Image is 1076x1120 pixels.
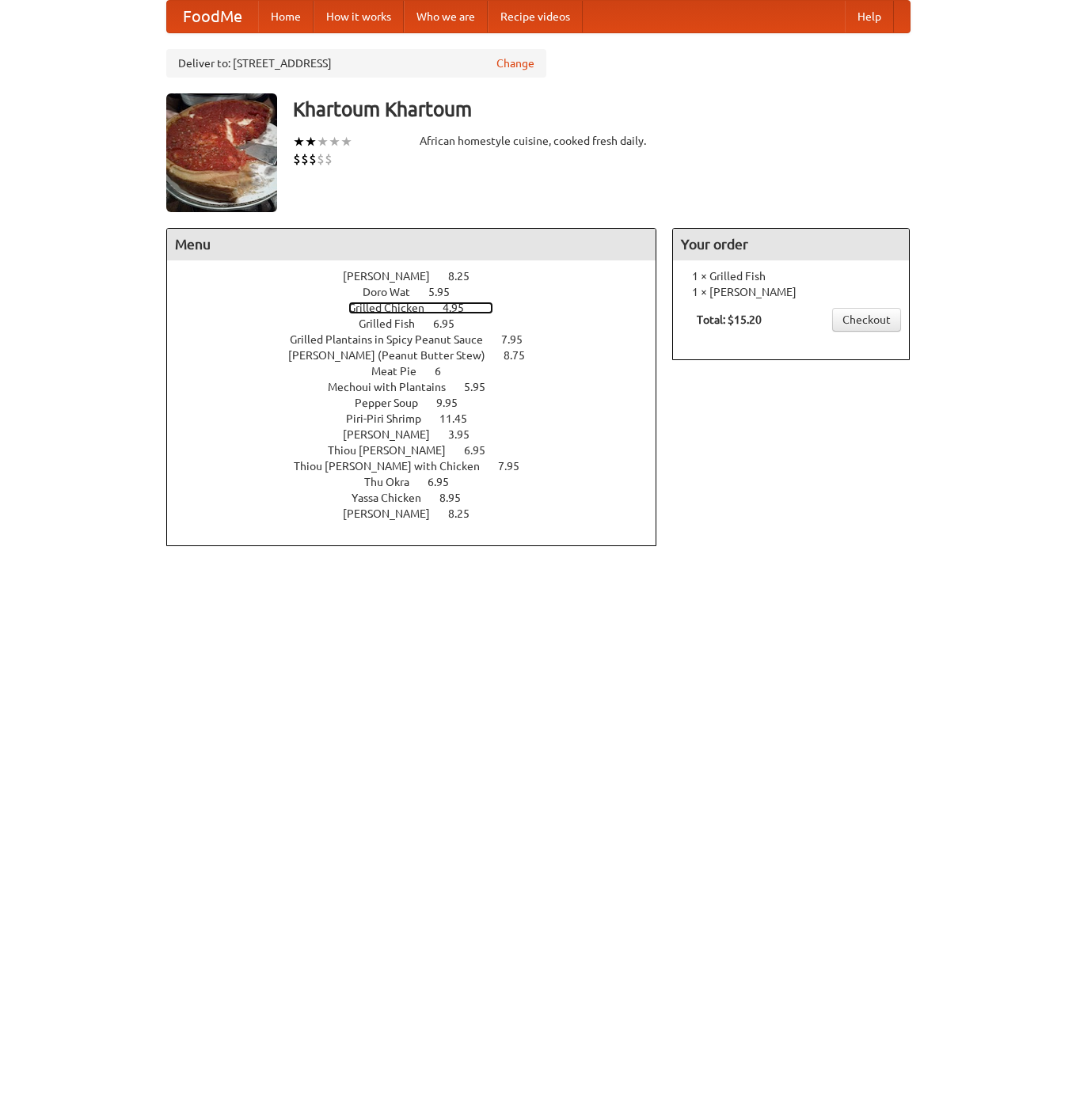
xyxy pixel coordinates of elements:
[328,381,462,393] span: Mechoui with Plantains
[448,507,485,520] span: 8.25
[504,349,541,362] span: 8.75
[364,476,478,488] a: Thu Okra 6.95
[364,476,425,488] span: Thu Okra
[355,397,487,409] a: Pepper Soup 9.95
[343,428,446,441] span: [PERSON_NAME]
[359,317,431,330] span: Grilled Fish
[435,365,457,378] span: 6
[433,317,470,330] span: 6.95
[348,302,493,314] a: Grilled Chicken 4.95
[420,133,657,149] div: African homestyle cuisine, cooked fresh daily.
[290,333,499,346] span: Grilled Plantains in Spicy Peanut Sauce
[371,365,432,378] span: Meat Pie
[288,349,501,362] span: [PERSON_NAME] (Peanut Butter Stew)
[404,1,488,32] a: Who we are
[501,333,538,346] span: 7.95
[371,365,470,378] a: Meat Pie 6
[436,397,473,409] span: 9.95
[496,55,534,71] a: Change
[681,284,901,300] li: 1 × [PERSON_NAME]
[443,302,480,314] span: 4.95
[325,150,333,168] li: $
[309,150,317,168] li: $
[343,507,499,520] a: [PERSON_NAME] 8.25
[498,460,535,473] span: 7.95
[328,444,515,457] a: Thiou [PERSON_NAME] 6.95
[343,270,499,283] a: [PERSON_NAME] 8.25
[166,49,546,78] div: Deliver to: [STREET_ADDRESS]
[290,333,552,346] a: Grilled Plantains in Spicy Peanut Sauce 7.95
[352,492,490,504] a: Yassa Chicken 8.95
[294,460,549,473] a: Thiou [PERSON_NAME] with Chicken 7.95
[343,507,446,520] span: [PERSON_NAME]
[355,397,434,409] span: Pepper Soup
[293,150,301,168] li: $
[464,381,501,393] span: 5.95
[343,270,446,283] span: [PERSON_NAME]
[464,444,501,457] span: 6.95
[317,150,325,168] li: $
[346,412,496,425] a: Piri-Piri Shrimp 11.45
[343,428,499,441] a: [PERSON_NAME] 3.95
[348,302,440,314] span: Grilled Chicken
[697,313,762,326] b: Total: $15.20
[428,286,466,298] span: 5.95
[359,317,484,330] a: Grilled Fish 6.95
[288,349,554,362] a: [PERSON_NAME] (Peanut Butter Stew) 8.75
[328,381,515,393] a: Mechoui with Plantains 5.95
[681,268,901,284] li: 1 × Grilled Fish
[448,428,485,441] span: 3.95
[439,412,483,425] span: 11.45
[258,1,314,32] a: Home
[314,1,404,32] a: How it works
[346,412,437,425] span: Piri-Piri Shrimp
[832,308,901,332] a: Checkout
[448,270,485,283] span: 8.25
[488,1,583,32] a: Recipe videos
[428,476,465,488] span: 6.95
[294,460,496,473] span: Thiou [PERSON_NAME] with Chicken
[293,133,305,150] li: ★
[317,133,329,150] li: ★
[166,93,277,212] img: angular.jpg
[293,93,911,125] h3: Khartoum Khartoum
[301,150,309,168] li: $
[673,229,909,260] h4: Your order
[845,1,894,32] a: Help
[305,133,317,150] li: ★
[439,492,477,504] span: 8.95
[167,1,258,32] a: FoodMe
[167,229,656,260] h4: Menu
[363,286,426,298] span: Doro Wat
[363,286,479,298] a: Doro Wat 5.95
[340,133,352,150] li: ★
[352,492,437,504] span: Yassa Chicken
[329,133,340,150] li: ★
[328,444,462,457] span: Thiou [PERSON_NAME]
